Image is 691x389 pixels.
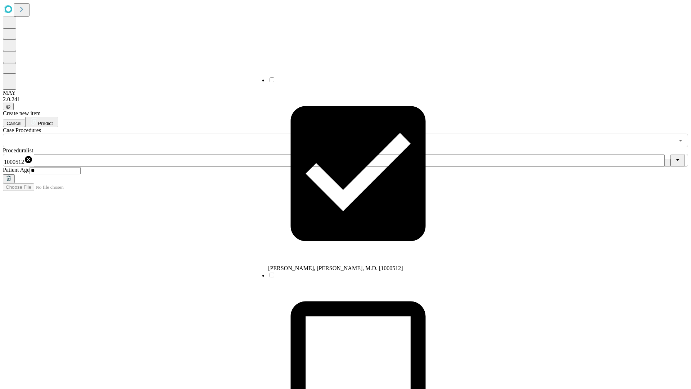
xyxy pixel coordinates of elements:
[268,265,403,271] span: [PERSON_NAME], [PERSON_NAME], M.D. [1000512]
[3,110,41,116] span: Create new item
[3,90,688,96] div: MAY
[4,159,24,165] span: 1000512
[676,135,686,146] button: Open
[3,96,688,103] div: 2.0.241
[3,167,30,173] span: Patient Age
[3,120,25,127] button: Cancel
[25,117,58,127] button: Predict
[3,127,41,133] span: Scheduled Procedure
[3,147,33,153] span: Proceduralist
[38,121,53,126] span: Predict
[4,155,33,165] div: 1000512
[3,103,14,110] button: @
[6,104,11,109] span: @
[670,155,685,166] button: Close
[665,159,670,166] button: Clear
[6,121,22,126] span: Cancel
